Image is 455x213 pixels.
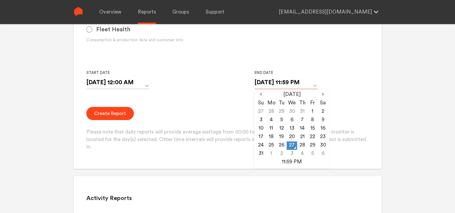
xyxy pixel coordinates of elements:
td: 3 [256,116,266,125]
td: 13 [287,125,297,133]
td: 5 [276,116,287,125]
th: Mo [266,99,276,108]
div: Consumption & production data and customer info [86,37,215,43]
td: 27 [287,141,297,150]
span: Fleet Health [96,26,130,33]
th: Tu [276,99,287,108]
td: 16 [318,125,328,133]
td: 15 [307,125,318,133]
th: Su [256,99,266,108]
td: 20 [287,133,297,141]
th: [DATE] [266,91,318,99]
td: 30 [318,141,328,150]
td: 2 [318,108,328,116]
h2: Activity Reports [86,195,369,202]
td: 30 [287,108,297,116]
td: 8 [307,116,318,125]
td: 10 [256,125,266,133]
td: 4 [297,150,307,158]
td: 28 [297,141,307,150]
th: Th [297,99,307,108]
td: 24 [256,141,266,150]
td: 11 [266,125,276,133]
td: 7 [297,116,307,125]
td: 1 [307,108,318,116]
td: 5 [307,150,318,158]
span: › [318,91,328,98]
td: 19 [276,133,287,141]
td: 9 [318,116,328,125]
td: 2 [276,150,287,158]
p: Please note that daily reports will provide average wattage from 00:00 to 23:59 in the time zone ... [86,128,369,151]
th: We [287,99,297,108]
td: 14 [297,125,307,133]
td: 31 [297,108,307,116]
td: 28 [266,108,276,116]
input: Fleet Health [86,26,92,32]
td: 23 [318,133,328,141]
td: 12 [276,125,287,133]
td: 22 [307,133,318,141]
label: Start Date [86,69,145,76]
td: 3 [287,150,297,158]
label: End Date [254,69,313,76]
td: 6 [287,116,297,125]
td: 27 [256,108,266,116]
td: 25 [266,141,276,150]
button: Create Report [86,107,134,120]
th: Fr [307,99,318,108]
td: 29 [276,108,287,116]
td: 11:59 PM [256,158,328,167]
td: 4 [266,116,276,125]
td: 17 [256,133,266,141]
img: Sense Logo [74,7,83,16]
span: ‹ [256,91,266,98]
td: 6 [318,150,328,158]
td: 21 [297,133,307,141]
td: 26 [276,141,287,150]
td: 29 [307,141,318,150]
td: 31 [256,150,266,158]
td: 18 [266,133,276,141]
th: Sa [318,99,328,108]
td: 1 [266,150,276,158]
